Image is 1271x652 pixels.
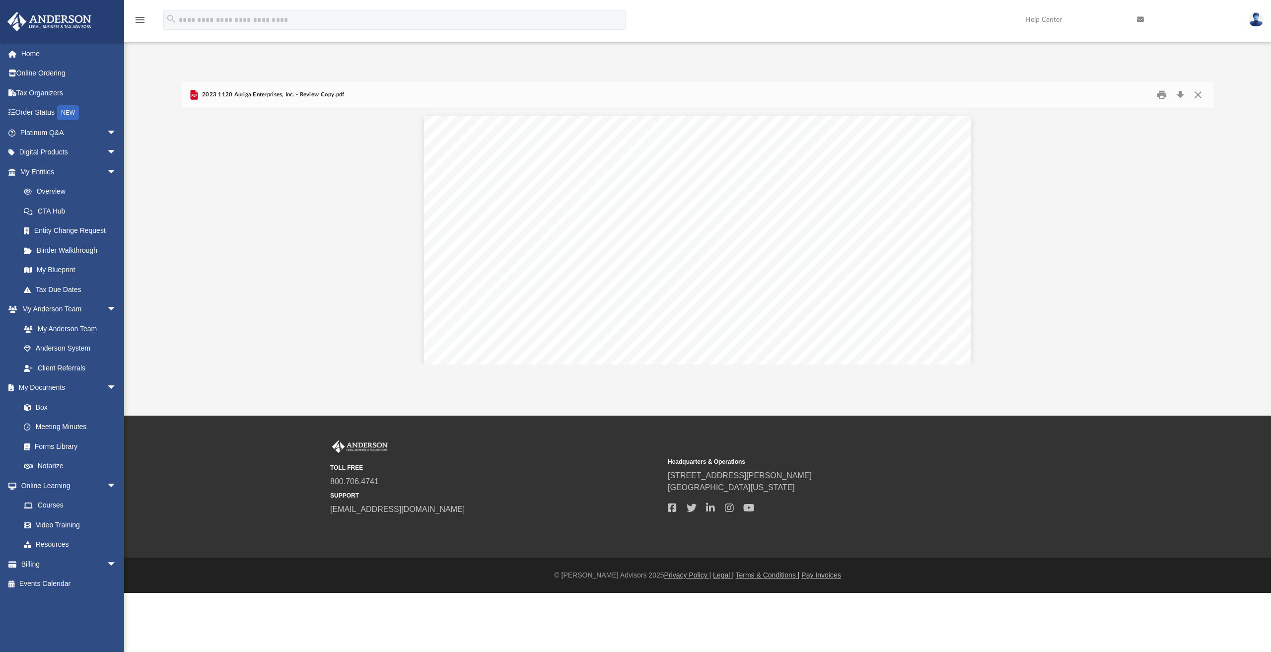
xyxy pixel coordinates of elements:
[501,214,520,223] span: LAS
[801,571,841,579] a: Pay Invoices
[736,571,800,579] a: Terms & Conditions |
[7,143,132,162] a: Digital Productsarrow_drop_down
[182,82,1214,364] div: Preview
[7,64,132,83] a: Online Ordering
[7,554,132,574] a: Billingarrow_drop_down
[1189,87,1207,103] button: Close
[501,193,575,202] span: [PERSON_NAME]
[501,204,527,213] span: 3225
[330,463,661,472] small: TOLL FREE
[7,123,132,143] a: Platinum Q&Aarrow_drop_down
[747,263,897,437] span: COPY
[166,13,177,24] i: search
[134,19,146,26] a: menu
[107,299,127,320] span: arrow_drop_down
[668,457,998,466] small: Headquarters & Operations
[14,397,122,417] a: Box
[107,476,127,496] span: arrow_drop_down
[7,162,132,182] a: My Entitiesarrow_drop_down
[107,123,127,143] span: arrow_drop_down
[7,83,132,103] a: Tax Organizers
[330,477,379,486] a: 800.706.4741
[603,193,653,202] span: BUSINESS
[668,471,812,480] a: [STREET_ADDRESS][PERSON_NAME]
[7,378,127,398] a: My Documentsarrow_drop_down
[577,204,609,213] span: DRIVE
[330,440,390,453] img: Anderson Advisors Platinum Portal
[659,193,697,202] span: GROUP,
[14,535,127,555] a: Resources
[14,436,122,456] a: Forms Library
[14,240,132,260] a: Binder Walkthrough
[200,90,345,99] span: 2023 1120 Auriga Enterprises, Inc. - Review Copy.pdf
[7,44,132,64] a: Home
[182,108,1214,364] div: File preview
[14,260,127,280] a: My Blueprint
[14,182,132,202] a: Overview
[14,417,127,437] a: Meeting Minutes
[1152,87,1172,103] button: Print
[14,221,132,241] a: Entity Change Request
[664,571,711,579] a: Privacy Policy |
[14,456,127,476] a: Notarize
[590,214,622,223] span: 89121
[107,162,127,182] span: arrow_drop_down
[7,574,132,594] a: Events Calendar
[107,378,127,398] span: arrow_drop_down
[330,505,465,513] a: [EMAIL_ADDRESS][DOMAIN_NAME]
[1249,12,1264,27] img: User Pic
[713,571,734,579] a: Legal |
[7,476,127,496] a: Online Learningarrow_drop_down
[668,483,795,492] a: [GEOGRAPHIC_DATA][US_STATE]
[14,280,132,299] a: Tax Due Dates
[14,339,127,359] a: Anderson System
[14,496,127,515] a: Courses
[57,105,79,120] div: NEW
[1172,87,1190,103] button: Download
[182,108,1214,364] div: Document Viewer
[107,554,127,575] span: arrow_drop_down
[4,12,94,31] img: Anderson Advisors Platinum Portal
[704,193,722,202] span: LLC
[14,515,122,535] a: Video Training
[124,570,1271,580] div: © [PERSON_NAME] Advisors 2025
[14,319,122,339] a: My Anderson Team
[14,201,132,221] a: CTA Hub
[527,214,565,223] span: VEGAS,
[330,491,661,500] small: SUPPORT
[533,204,606,213] span: [PERSON_NAME]
[7,299,127,319] a: My Anderson Teamarrow_drop_down
[107,143,127,163] span: arrow_drop_down
[559,193,596,202] span: GLOBAL
[7,103,132,123] a: Order StatusNEW
[571,214,583,223] span: NV
[14,358,127,378] a: Client Referrals
[134,14,146,26] i: menu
